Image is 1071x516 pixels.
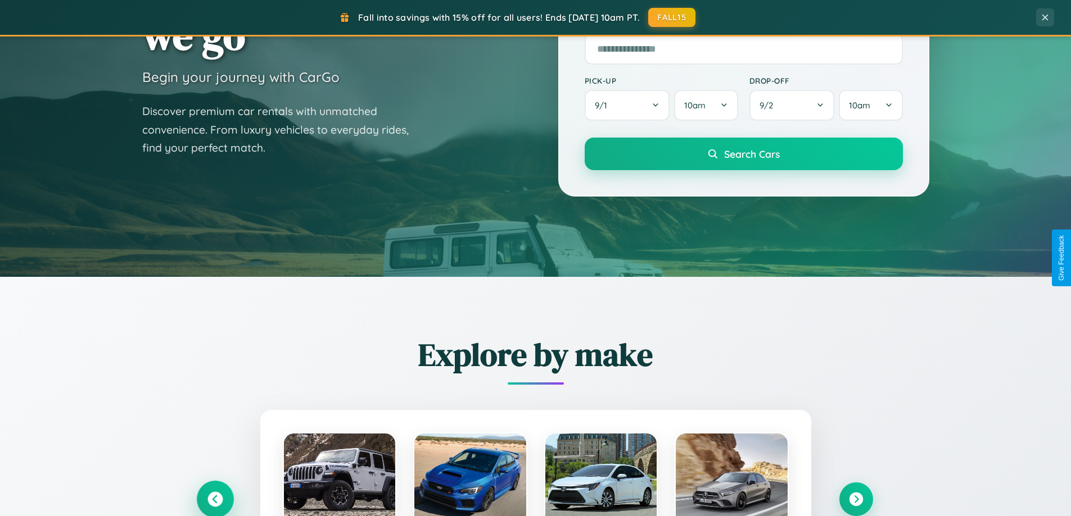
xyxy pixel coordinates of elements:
[595,100,613,111] span: 9 / 1
[585,138,903,170] button: Search Cars
[674,90,738,121] button: 10am
[585,90,670,121] button: 9/1
[1058,235,1065,281] div: Give Feedback
[142,69,340,85] h3: Begin your journey with CarGo
[142,102,423,157] p: Discover premium car rentals with unmatched convenience. From luxury vehicles to everyday rides, ...
[198,333,873,376] h2: Explore by make
[358,12,640,23] span: Fall into savings with 15% off for all users! Ends [DATE] 10am PT.
[839,90,902,121] button: 10am
[749,76,903,85] label: Drop-off
[849,100,870,111] span: 10am
[648,8,695,27] button: FALL15
[749,90,835,121] button: 9/2
[684,100,706,111] span: 10am
[760,100,779,111] span: 9 / 2
[724,148,780,160] span: Search Cars
[585,76,738,85] label: Pick-up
